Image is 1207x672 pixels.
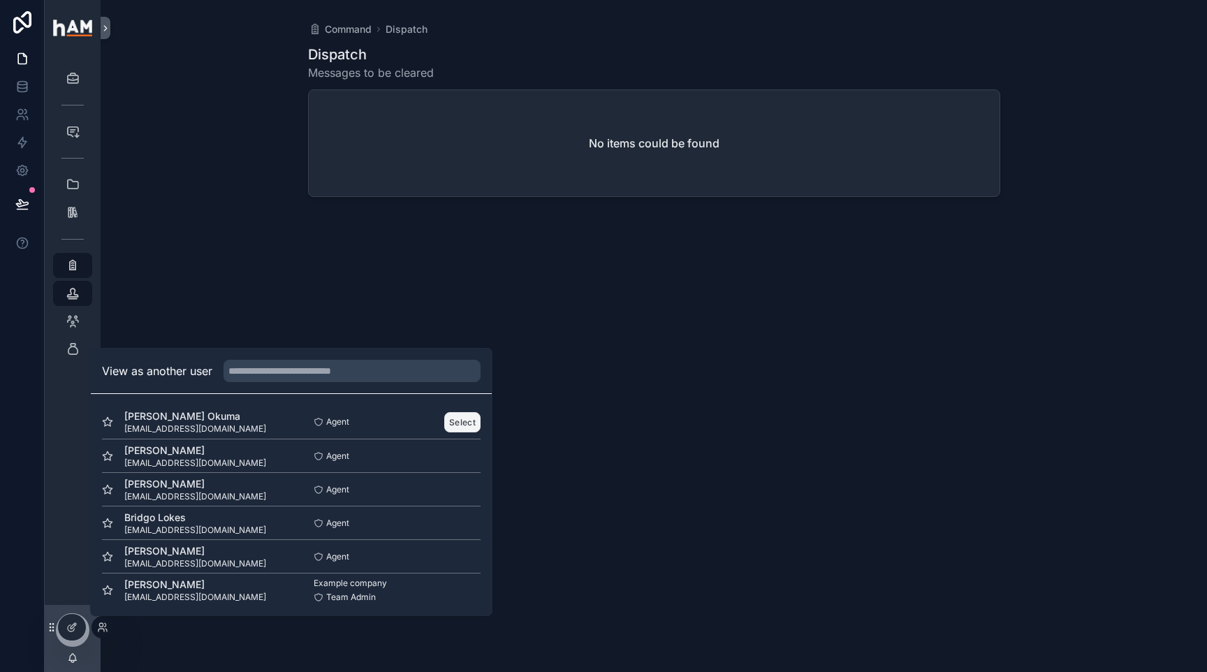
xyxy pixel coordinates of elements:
img: App logo [53,20,92,36]
span: Example company [314,578,387,589]
span: [PERSON_NAME] [124,444,266,458]
span: Agent [326,451,349,462]
span: [EMAIL_ADDRESS][DOMAIN_NAME] [124,592,266,603]
span: [EMAIL_ADDRESS][DOMAIN_NAME] [124,491,266,502]
span: [EMAIL_ADDRESS][DOMAIN_NAME] [124,525,266,536]
span: [PERSON_NAME] Okuma [124,409,266,423]
h2: No items could be found [589,135,719,152]
span: [PERSON_NAME] [124,578,266,592]
span: Command [325,22,372,36]
h1: Dispatch [308,45,434,64]
h2: View as another user [102,363,212,379]
a: Command [308,22,372,36]
span: Bridgo Lokes [124,511,266,525]
span: Agent [326,518,349,529]
span: Agent [326,416,349,428]
span: [PERSON_NAME] [124,544,266,558]
div: scrollable content [45,56,101,380]
span: Agent [326,484,349,495]
span: Agent [326,551,349,562]
button: Select [444,412,481,432]
span: [EMAIL_ADDRESS][DOMAIN_NAME] [124,423,266,434]
a: Dispatch [386,22,427,36]
span: Messages to be cleared [308,64,434,81]
span: [PERSON_NAME] [124,477,266,491]
span: [EMAIL_ADDRESS][DOMAIN_NAME] [124,458,266,469]
span: Team Admin [326,592,376,603]
span: [EMAIL_ADDRESS][DOMAIN_NAME] [124,558,266,569]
